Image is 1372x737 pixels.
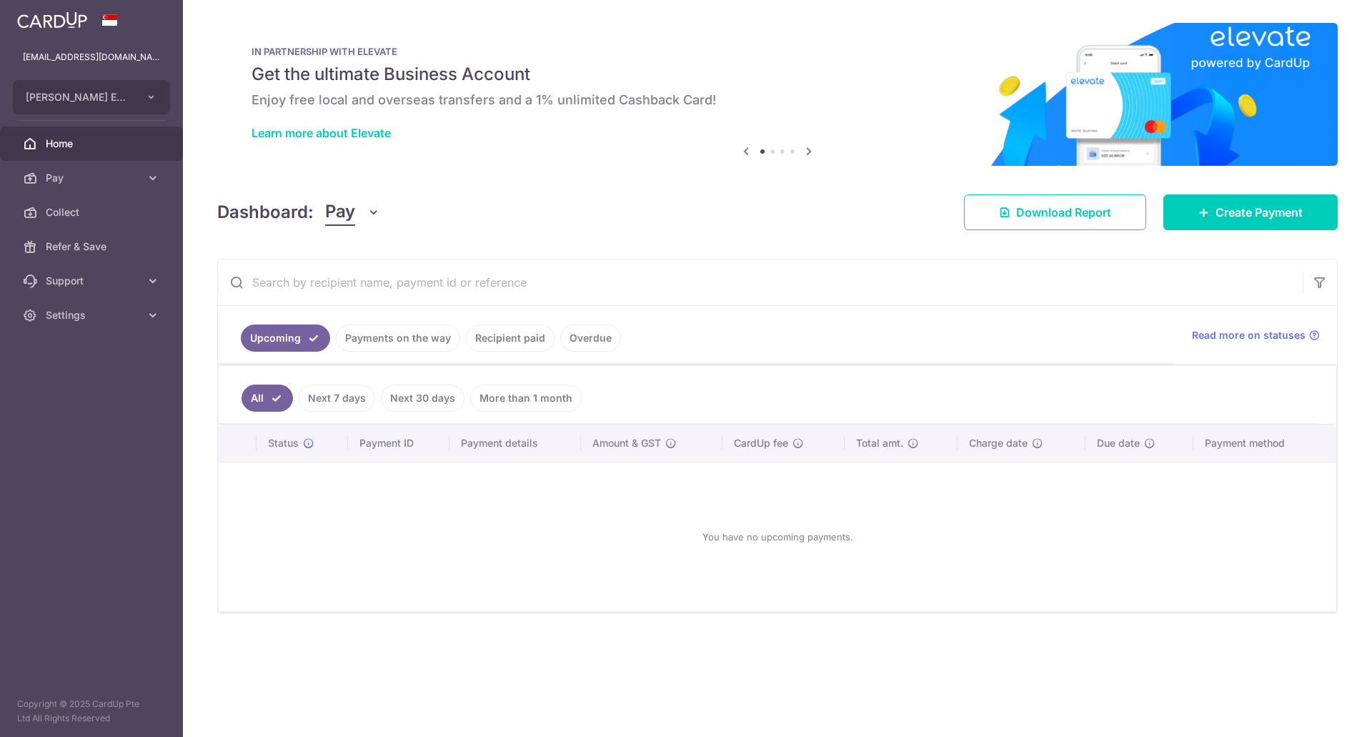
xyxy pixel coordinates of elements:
span: [PERSON_NAME] ENGINEERING TRADING PTE. LTD. [26,90,131,104]
a: Next 7 days [299,385,375,412]
th: Payment ID [348,425,449,462]
h5: Get the ultimate Business Account [252,63,1303,86]
span: Pay [46,171,140,185]
a: Upcoming [241,325,330,352]
input: Search by recipient name, payment id or reference [218,259,1303,305]
span: Create Payment [1216,204,1303,221]
p: [EMAIL_ADDRESS][DOMAIN_NAME] [23,50,160,64]
span: CardUp fee [734,436,788,450]
iframe: Opens a widget where you can find more information [1281,694,1358,730]
a: Next 30 days [381,385,464,412]
span: Download Report [1016,204,1111,221]
p: IN PARTNERSHIP WITH ELEVATE [252,46,1303,57]
img: CardUp [17,11,87,29]
button: Pay [325,199,380,226]
th: Payment method [1193,425,1336,462]
span: Total amt. [856,436,903,450]
span: Read more on statuses [1192,328,1306,342]
span: Status [268,436,299,450]
a: Recipient paid [466,325,555,352]
a: Overdue [560,325,621,352]
span: Support [46,274,140,288]
th: Payment details [449,425,581,462]
a: More than 1 month [470,385,582,412]
span: Amount & GST [592,436,661,450]
span: Pay [325,199,355,226]
span: Charge date [969,436,1028,450]
a: All [242,385,293,412]
h6: Enjoy free local and overseas transfers and a 1% unlimited Cashback Card! [252,91,1303,109]
span: Settings [46,308,140,322]
span: Refer & Save [46,239,140,254]
a: Payments on the way [336,325,460,352]
a: Read more on statuses [1192,328,1320,342]
a: Download Report [964,194,1146,230]
span: Home [46,137,140,151]
span: Due date [1097,436,1140,450]
div: You have no upcoming payments. [236,474,1319,600]
h4: Dashboard: [217,199,314,225]
a: Create Payment [1163,194,1338,230]
span: Collect [46,205,140,219]
a: Learn more about Elevate [252,126,391,140]
button: [PERSON_NAME] ENGINEERING TRADING PTE. LTD. [13,80,170,114]
img: Renovation banner [217,23,1338,166]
